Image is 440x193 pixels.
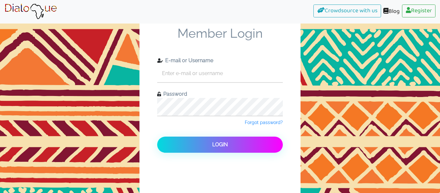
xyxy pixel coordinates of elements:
[245,119,283,126] a: Forgot password?
[157,64,283,82] input: Enter e-mail or username
[381,5,402,19] a: Blog
[5,4,57,20] img: Brand
[161,91,187,97] span: Password
[163,57,213,63] span: E-mail or Username
[157,26,283,57] span: Member Login
[402,5,435,17] a: Register
[245,120,283,125] span: Forgot password?
[157,137,283,153] button: Login
[313,5,381,17] a: Crowdsource with us
[212,141,228,148] span: Login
